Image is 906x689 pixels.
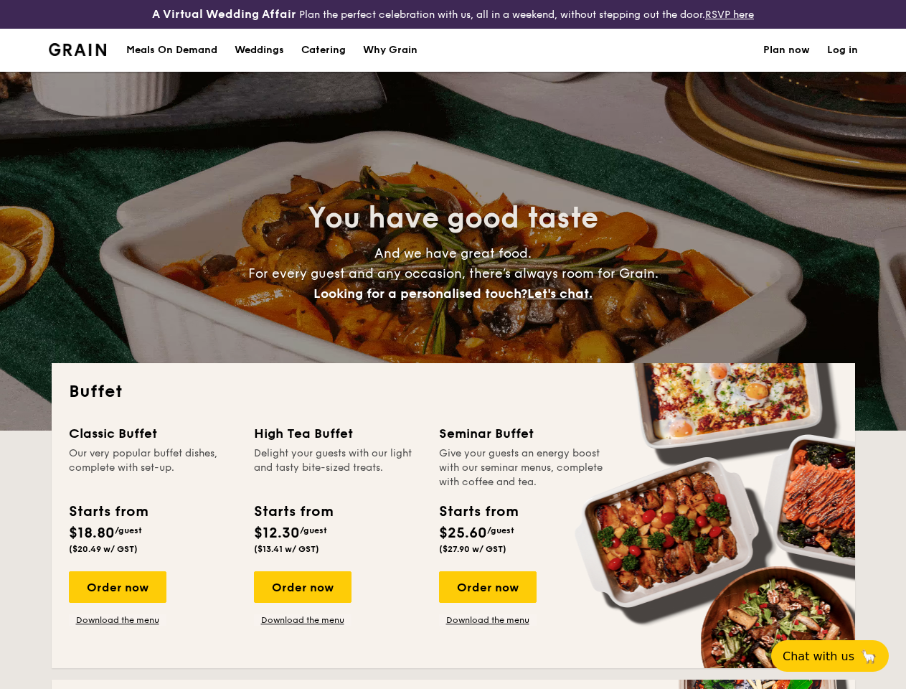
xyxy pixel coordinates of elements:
div: Plan the perfect celebration with us, all in a weekend, without stepping out the door. [151,6,755,23]
a: Download the menu [439,614,537,626]
h4: A Virtual Wedding Affair [152,6,296,23]
a: Download the menu [254,614,351,626]
a: Download the menu [69,614,166,626]
div: Order now [439,571,537,603]
div: High Tea Buffet [254,423,422,444]
span: 🦙 [860,648,877,665]
span: And we have great food. For every guest and any occasion, there’s always room for Grain. [248,245,659,301]
span: /guest [115,525,142,535]
span: $12.30 [254,525,300,542]
a: Plan now [763,29,810,72]
img: Grain [49,43,107,56]
div: Starts from [69,501,147,522]
div: Delight your guests with our light and tasty bite-sized treats. [254,446,422,489]
div: Why Grain [363,29,417,72]
span: /guest [487,525,514,535]
span: Chat with us [783,650,854,663]
div: Order now [69,571,166,603]
h2: Buffet [69,380,838,403]
div: Order now [254,571,351,603]
div: Seminar Buffet [439,423,607,444]
div: Give your guests an energy boost with our seminar menus, complete with coffee and tea. [439,446,607,489]
div: Starts from [439,501,517,522]
a: Why Grain [354,29,426,72]
button: Chat with us🦙 [771,640,889,672]
h1: Catering [301,29,346,72]
a: Logotype [49,43,107,56]
span: Looking for a personalised touch? [313,286,527,301]
div: Meals On Demand [126,29,217,72]
span: $25.60 [439,525,487,542]
span: /guest [300,525,327,535]
span: $18.80 [69,525,115,542]
div: Classic Buffet [69,423,237,444]
span: ($20.49 w/ GST) [69,544,138,554]
span: ($13.41 w/ GST) [254,544,319,554]
a: Catering [293,29,354,72]
div: Starts from [254,501,332,522]
a: RSVP here [705,9,754,21]
span: Let's chat. [527,286,593,301]
div: Our very popular buffet dishes, complete with set-up. [69,446,237,489]
a: Meals On Demand [118,29,226,72]
span: You have good taste [308,201,598,235]
span: ($27.90 w/ GST) [439,544,506,554]
div: Weddings [235,29,284,72]
a: Log in [827,29,858,72]
a: Weddings [226,29,293,72]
